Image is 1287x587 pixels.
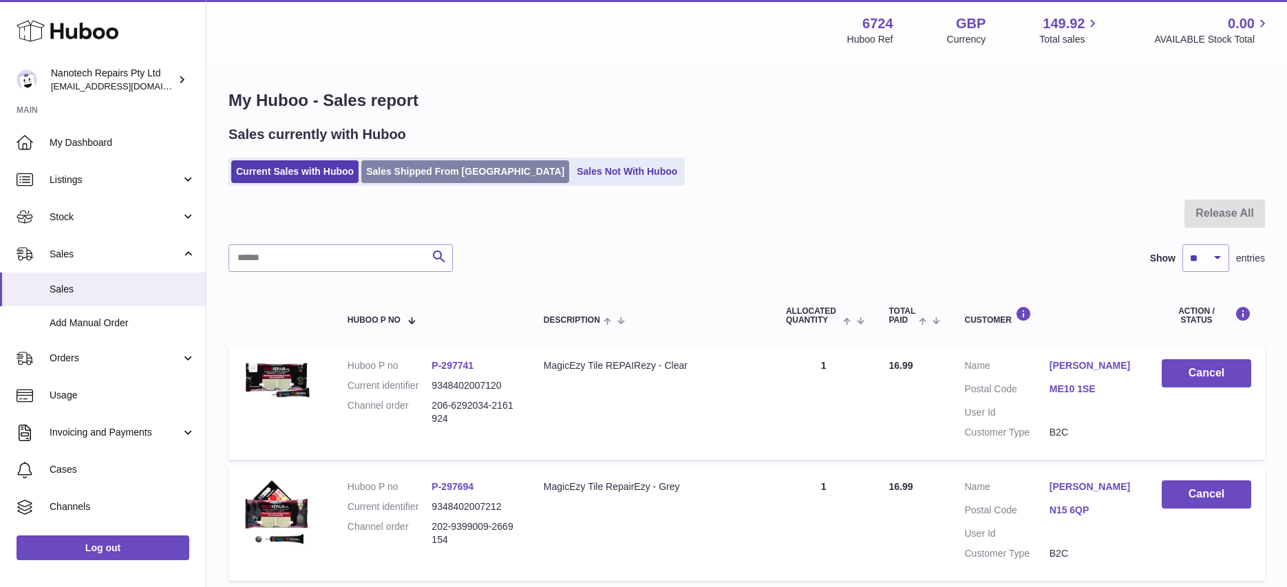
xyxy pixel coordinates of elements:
div: Currency [947,33,986,46]
span: 0.00 [1228,14,1255,33]
dt: Huboo P no [348,359,432,372]
span: 16.99 [889,360,913,371]
div: Huboo Ref [847,33,893,46]
img: 67241737521066.jpg [242,480,311,549]
img: info@nanotechrepairs.com [17,70,37,90]
td: 1 [772,467,875,581]
span: My Dashboard [50,136,195,149]
a: N15 6QP [1050,504,1134,517]
dt: Current identifier [348,500,432,513]
strong: 6724 [862,14,893,33]
dt: Name [964,359,1049,376]
span: Huboo P no [348,316,401,325]
dt: Postal Code [964,383,1049,399]
span: Sales [50,248,181,261]
img: 67241737507387.png [242,359,311,403]
dt: Customer Type [964,547,1049,560]
span: [EMAIL_ADDRESS][DOMAIN_NAME] [51,81,202,92]
h2: Sales currently with Huboo [228,125,406,144]
dt: User Id [964,406,1049,419]
span: AVAILABLE Stock Total [1154,33,1270,46]
span: Sales [50,283,195,296]
td: 1 [772,345,875,460]
dt: User Id [964,527,1049,540]
a: [PERSON_NAME] [1050,480,1134,493]
dt: Channel order [348,399,432,425]
dt: Postal Code [964,504,1049,520]
span: Add Manual Order [50,317,195,330]
dt: Current identifier [348,379,432,392]
span: Description [544,316,600,325]
dd: 206-6292034-2161924 [432,399,516,425]
div: Nanotech Repairs Pty Ltd [51,67,175,93]
dt: Channel order [348,520,432,546]
span: 16.99 [889,481,913,492]
button: Cancel [1162,480,1251,509]
span: Orders [50,352,181,365]
dd: B2C [1050,547,1134,560]
dt: Name [964,480,1049,497]
a: P-297741 [432,360,474,371]
span: ALLOCATED Quantity [786,307,840,325]
span: 149.92 [1043,14,1085,33]
span: Total sales [1039,33,1100,46]
a: P-297694 [432,481,474,492]
span: entries [1236,252,1265,265]
span: Cases [50,463,195,476]
a: [PERSON_NAME] [1050,359,1134,372]
span: Invoicing and Payments [50,426,181,439]
span: Listings [50,173,181,186]
span: Stock [50,211,181,224]
a: Log out [17,535,189,560]
button: Cancel [1162,359,1251,387]
div: Action / Status [1162,306,1251,325]
strong: GBP [956,14,986,33]
dd: 9348402007212 [432,500,516,513]
a: ME10 1SE [1050,383,1134,396]
dd: 9348402007120 [432,379,516,392]
dt: Customer Type [964,426,1049,439]
div: MagicEzy Tile RepairEzy - Grey [544,480,758,493]
a: 0.00 AVAILABLE Stock Total [1154,14,1270,46]
a: Sales Shipped From [GEOGRAPHIC_DATA] [361,160,569,183]
div: Customer [964,306,1134,325]
dd: 202-9399009-2669154 [432,520,516,546]
dd: B2C [1050,426,1134,439]
a: Current Sales with Huboo [231,160,359,183]
span: Total paid [889,307,915,325]
span: Usage [50,389,195,402]
h1: My Huboo - Sales report [228,89,1265,111]
a: Sales Not With Huboo [572,160,682,183]
label: Show [1150,252,1176,265]
a: 149.92 Total sales [1039,14,1100,46]
span: Channels [50,500,195,513]
dt: Huboo P no [348,480,432,493]
div: MagicEzy Tile REPAIRezy - Clear [544,359,758,372]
